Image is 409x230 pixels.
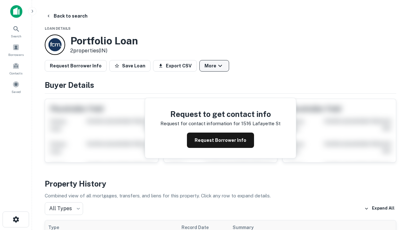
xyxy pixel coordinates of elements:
h4: Buyer Details [45,79,396,91]
button: More [199,60,229,72]
img: capitalize-icon.png [10,5,22,18]
p: 2 properties (IN) [70,47,138,55]
button: Expand All [363,204,396,213]
h4: Request to get contact info [160,108,281,120]
a: Contacts [2,60,30,77]
div: All Types [45,202,83,215]
h3: Portfolio Loan [70,35,138,47]
p: Combined view of all mortgages, transfers, and liens for this property. Click any row to expand d... [45,192,396,200]
button: Export CSV [153,60,197,72]
p: 1516 lafayette st [241,120,281,127]
button: Save Loan [109,60,150,72]
button: Request Borrower Info [187,133,254,148]
span: Contacts [10,71,22,76]
a: Saved [2,78,30,96]
span: Saved [12,89,21,94]
button: Request Borrower Info [45,60,107,72]
a: Borrowers [2,41,30,58]
button: Back to search [43,10,90,22]
a: Search [2,23,30,40]
p: Request for contact information for [160,120,240,127]
span: Loan Details [45,27,71,30]
span: Borrowers [8,52,24,57]
span: Search [11,34,21,39]
h4: Property History [45,178,396,189]
iframe: Chat Widget [377,158,409,189]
